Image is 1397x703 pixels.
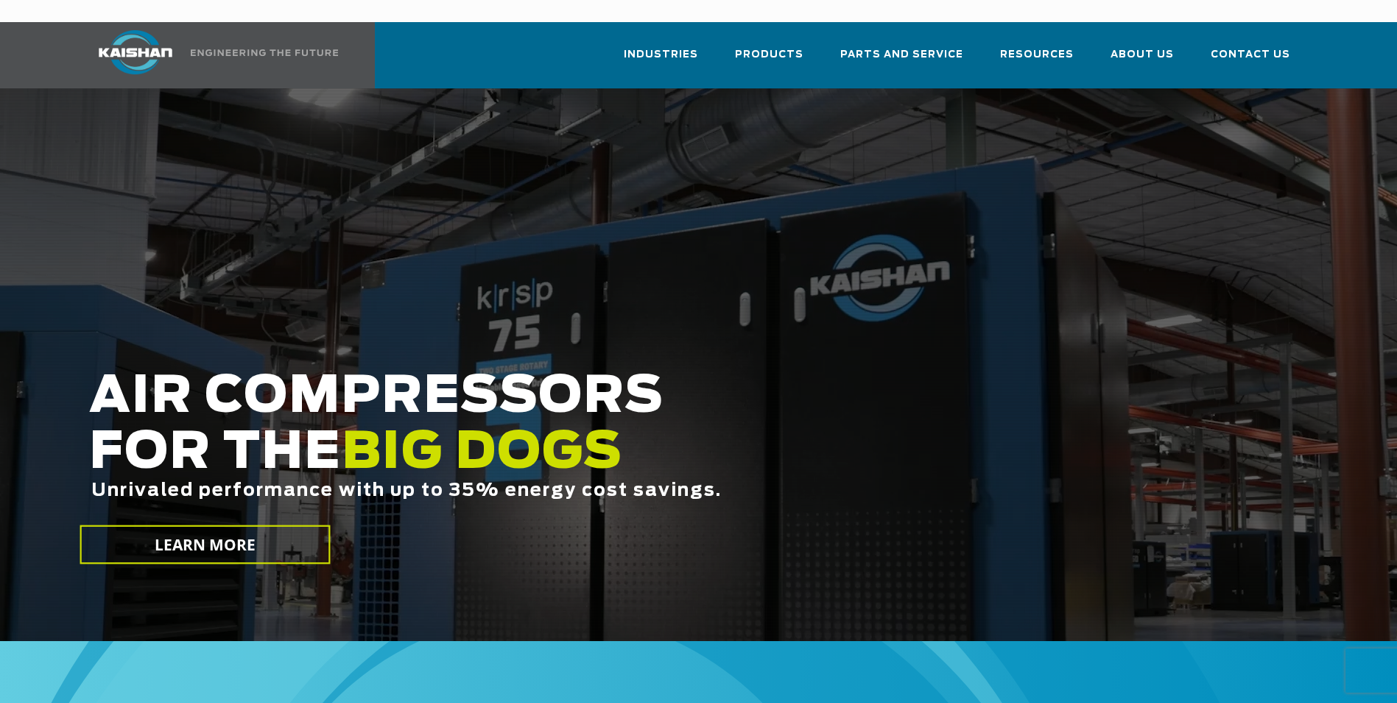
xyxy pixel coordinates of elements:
[624,46,698,63] span: Industries
[91,482,722,500] span: Unrivaled performance with up to 35% energy cost savings.
[735,46,803,63] span: Products
[80,22,341,88] a: Kaishan USA
[342,428,623,478] span: BIG DOGS
[1211,35,1290,85] a: Contact Us
[154,534,256,556] span: LEARN MORE
[1111,46,1174,63] span: About Us
[624,35,698,85] a: Industries
[191,49,338,56] img: Engineering the future
[80,30,191,74] img: kaishan logo
[89,369,1102,547] h2: AIR COMPRESSORS FOR THE
[1000,46,1074,63] span: Resources
[1000,35,1074,85] a: Resources
[840,35,963,85] a: Parts and Service
[1211,46,1290,63] span: Contact Us
[1111,35,1174,85] a: About Us
[840,46,963,63] span: Parts and Service
[80,525,330,564] a: LEARN MORE
[735,35,803,85] a: Products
